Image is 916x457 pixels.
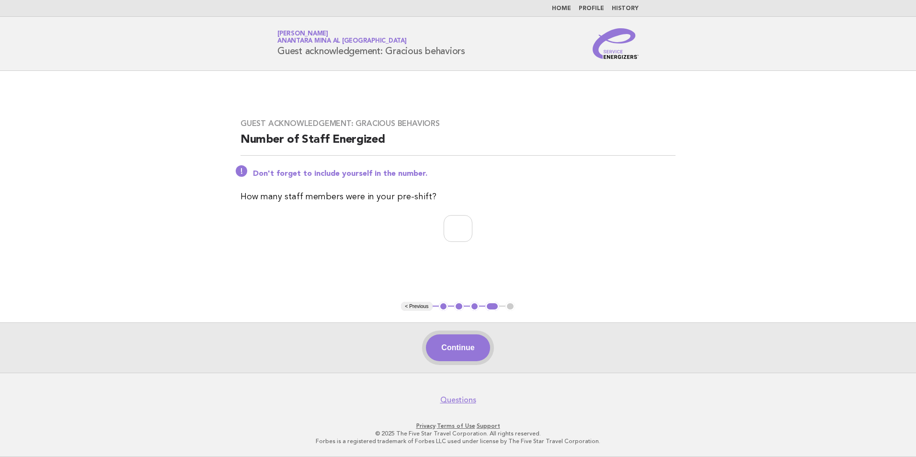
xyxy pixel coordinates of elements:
a: Terms of Use [437,423,475,429]
span: Anantara Mina al [GEOGRAPHIC_DATA] [277,38,407,45]
button: < Previous [401,302,432,311]
img: Service Energizers [593,28,639,59]
h2: Number of Staff Energized [240,132,676,156]
button: Continue [426,334,490,361]
a: Home [552,6,571,11]
p: Don't forget to include yourself in the number. [253,169,676,179]
a: History [612,6,639,11]
a: Support [477,423,500,429]
p: Forbes is a registered trademark of Forbes LLC used under license by The Five Star Travel Corpora... [165,437,751,445]
a: Privacy [416,423,435,429]
a: Profile [579,6,604,11]
a: [PERSON_NAME]Anantara Mina al [GEOGRAPHIC_DATA] [277,31,407,44]
button: 2 [454,302,464,311]
button: 1 [439,302,448,311]
p: How many staff members were in your pre-shift? [240,190,676,204]
a: Questions [440,395,476,405]
button: 4 [485,302,499,311]
p: © 2025 The Five Star Travel Corporation. All rights reserved. [165,430,751,437]
button: 3 [470,302,480,311]
h3: Guest acknowledgement: Gracious behaviors [240,119,676,128]
h1: Guest acknowledgement: Gracious behaviors [277,31,465,56]
p: · · [165,422,751,430]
